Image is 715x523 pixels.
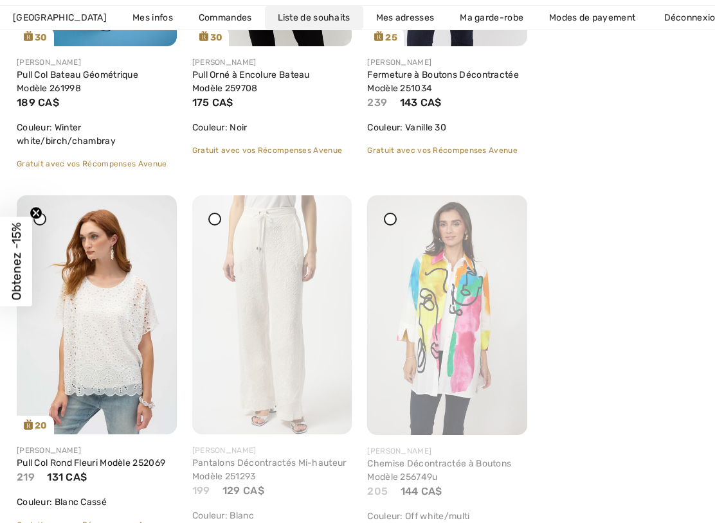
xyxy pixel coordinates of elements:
div: [PERSON_NAME] [367,445,527,457]
span: 189 CA$ [17,96,59,109]
div: [PERSON_NAME] [192,445,352,456]
a: Pantalons Décontractés Mi-hauteur Modèle 251293 [192,457,347,482]
div: Couleur: Winter white/birch/chambray [17,121,177,148]
div: Gratuit avec vos Récompenses Avenue [192,145,352,156]
div: Gratuit avec vos Récompenses Avenue [367,145,527,156]
span: 219 [17,471,35,483]
div: Couleur: Off white/multi [367,510,527,523]
div: Couleur: Blanc [192,509,352,522]
span: 144 CA$ [401,485,442,497]
span: [GEOGRAPHIC_DATA] [13,11,107,24]
a: Commandes [186,6,265,30]
a: 20 [17,195,177,434]
div: [PERSON_NAME] [367,57,527,68]
a: Fermeture à Boutons Décontractée Modèle 251034 [367,69,519,94]
a: Liste de souhaits [265,6,363,30]
a: Ma garde-robe [447,6,536,30]
img: frank-lyman-tops-off-white-multi_256749_3_326a_search.jpg [367,195,527,435]
a: Mes infos [120,6,186,30]
div: [PERSON_NAME] [192,57,352,68]
div: Couleur: Blanc Cassé [17,495,177,509]
span: 131 CA$ [47,471,87,483]
a: Mes adresses [363,6,448,30]
a: Pull Col Bateau Géométrique Modèle 261998 [17,69,138,94]
a: Pull Orné à Encolure Bateau Modèle 259708 [192,69,310,94]
span: 143 CA$ [400,96,442,109]
div: [PERSON_NAME] [17,57,177,68]
span: 205 [367,485,388,497]
a: Pull Col Rond Fleuri Modèle 252069 [17,457,165,468]
button: Close teaser [30,207,42,220]
div: [PERSON_NAME] [17,445,177,456]
span: Obtenez -15% [9,223,24,301]
span: 129 CA$ [222,484,264,497]
span: 239 [367,96,387,109]
a: Chemise Décontractée à Boutons Modèle 256749u [367,458,511,483]
div: Gratuit avec vos Récompenses Avenue [17,158,177,170]
div: Couleur: Vanille 30 [367,121,527,134]
span: 175 CA$ [192,96,233,109]
span: 199 [192,484,210,497]
img: joseph-ribkoff-tops-off-white_252069_2_7448_search.jpg [17,195,177,434]
img: joseph-ribkoff-pants-white_251293a_2_67ba_search.jpg [192,195,352,434]
div: Couleur: Noir [192,121,352,134]
a: Modes de payement [536,6,648,30]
